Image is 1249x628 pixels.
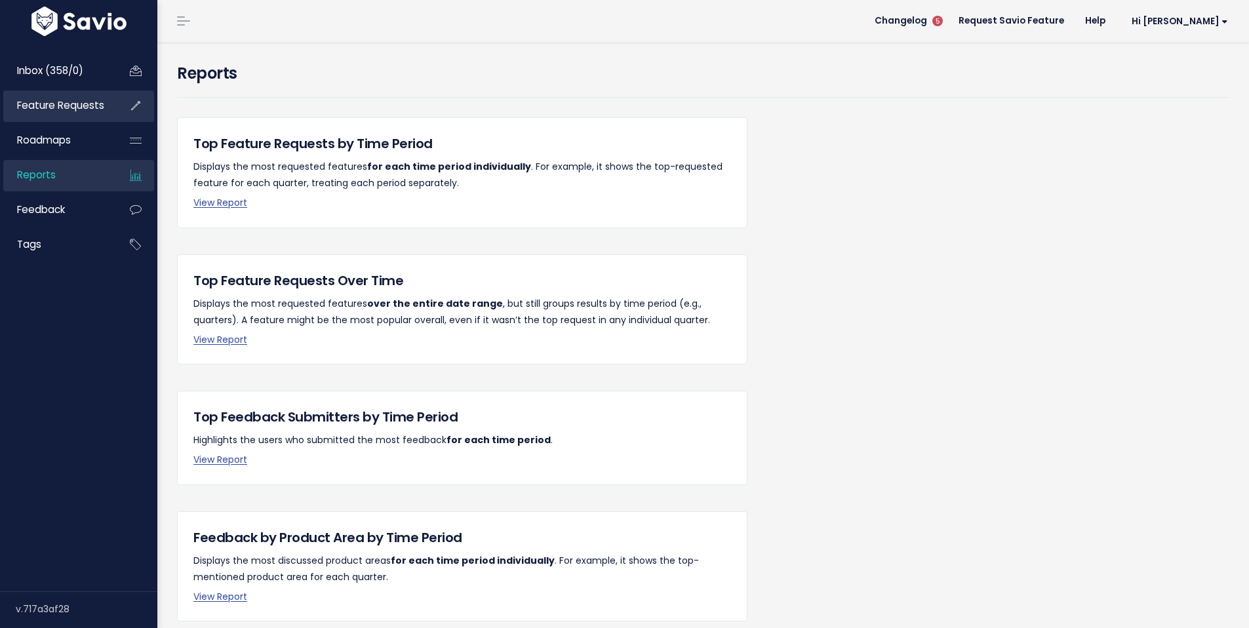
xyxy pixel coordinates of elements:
[16,592,157,626] div: v.717a3af28
[177,62,1229,85] h4: Reports
[367,297,503,310] strong: over the entire date range
[17,64,83,77] span: Inbox (358/0)
[17,168,56,182] span: Reports
[3,160,109,190] a: Reports
[193,432,731,448] p: Highlights the users who submitted the most feedback .
[193,453,247,466] a: View Report
[193,407,731,427] h5: Top Feedback Submitters by Time Period
[3,125,109,155] a: Roadmaps
[932,16,943,26] span: 5
[3,56,109,86] a: Inbox (358/0)
[17,133,71,147] span: Roadmaps
[3,229,109,260] a: Tags
[1132,16,1228,26] span: Hi [PERSON_NAME]
[193,333,247,346] a: View Report
[391,554,555,567] strong: for each time period individually
[193,590,247,603] a: View Report
[193,134,731,153] h5: Top Feature Requests by Time Period
[193,553,731,585] p: Displays the most discussed product areas . For example, it shows the top-mentioned product area ...
[193,196,247,209] a: View Report
[28,7,130,36] img: logo-white.9d6f32f41409.svg
[3,195,109,225] a: Feedback
[446,433,551,446] strong: for each time period
[17,203,65,216] span: Feedback
[193,528,731,547] h5: Feedback by Product Area by Time Period
[193,296,731,328] p: Displays the most requested features , but still groups results by time period (e.g., quarters). ...
[875,16,927,26] span: Changelog
[948,11,1075,31] a: Request Savio Feature
[367,160,531,173] strong: for each time period individually
[193,271,731,290] h5: Top Feature Requests Over Time
[193,159,731,191] p: Displays the most requested features . For example, it shows the top-requested feature for each q...
[17,98,104,112] span: Feature Requests
[1116,11,1239,31] a: Hi [PERSON_NAME]
[1075,11,1116,31] a: Help
[3,90,109,121] a: Feature Requests
[17,237,41,251] span: Tags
